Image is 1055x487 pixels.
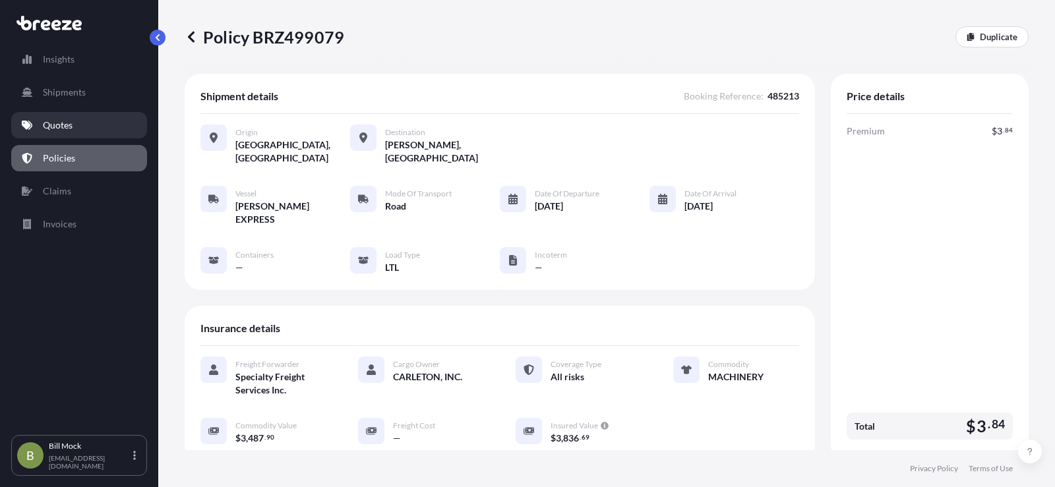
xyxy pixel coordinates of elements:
[385,250,420,260] span: Load Type
[582,435,589,440] span: 69
[49,441,131,451] p: Bill Mock
[11,211,147,237] a: Invoices
[551,359,601,370] span: Coverage Type
[11,112,147,138] a: Quotes
[535,200,563,213] span: [DATE]
[551,370,584,384] span: All risks
[43,53,75,66] p: Insights
[551,420,598,431] span: Insured Value
[708,370,764,384] span: MACHINERY
[11,178,147,204] a: Claims
[241,434,246,443] span: 3
[393,359,440,370] span: Cargo Owner
[43,152,75,165] p: Policies
[847,125,885,138] span: Premium
[11,145,147,171] a: Policies
[385,138,500,165] span: [PERSON_NAME], [GEOGRAPHIC_DATA]
[563,434,579,443] span: 836
[385,188,452,199] span: Mode of Transport
[708,359,749,370] span: Commodity
[684,90,764,103] span: Booking Reference :
[43,86,86,99] p: Shipments
[235,261,243,274] span: —
[992,127,997,136] span: $
[992,420,1005,428] span: 84
[556,434,561,443] span: 3
[235,188,256,199] span: Vessel
[966,418,976,434] span: $
[235,138,350,165] span: [GEOGRAPHIC_DATA], [GEOGRAPHIC_DATA]
[43,185,71,198] p: Claims
[235,434,241,443] span: $
[49,454,131,470] p: [EMAIL_ADDRESS][DOMAIN_NAME]
[393,432,401,445] span: —
[200,90,278,103] span: Shipment details
[235,370,326,397] span: Specialty Freight Services Inc.
[235,250,274,260] span: Containers
[43,217,76,231] p: Invoices
[580,435,581,440] span: .
[847,90,905,103] span: Price details
[535,188,599,199] span: Date of Departure
[385,200,406,213] span: Road
[393,420,435,431] span: Freight Cost
[980,30,1017,43] p: Duplicate
[200,322,280,335] span: Insurance details
[43,119,73,132] p: Quotes
[235,420,297,431] span: Commodity Value
[264,435,266,440] span: .
[246,434,248,443] span: ,
[1005,128,1013,132] span: 84
[235,200,350,226] span: [PERSON_NAME] EXPRESS
[855,420,875,433] span: Total
[11,46,147,72] a: Insights
[561,434,563,443] span: ,
[235,359,299,370] span: Freight Forwarder
[185,26,344,47] p: Policy BRZ499079
[235,127,258,138] span: Origin
[266,435,274,440] span: 90
[977,418,986,434] span: 3
[551,434,556,443] span: $
[26,449,34,462] span: B
[1003,128,1004,132] span: .
[535,261,543,274] span: —
[969,463,1013,474] a: Terms of Use
[11,79,147,105] a: Shipments
[910,463,958,474] a: Privacy Policy
[248,434,264,443] span: 487
[684,188,737,199] span: Date of Arrival
[988,420,990,428] span: .
[535,250,567,260] span: Incoterm
[393,370,462,384] span: CARLETON, INC.
[385,127,425,138] span: Destination
[997,127,1002,136] span: 3
[955,26,1029,47] a: Duplicate
[768,90,799,103] span: 485213
[385,261,399,274] span: LTL
[684,200,713,213] span: [DATE]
